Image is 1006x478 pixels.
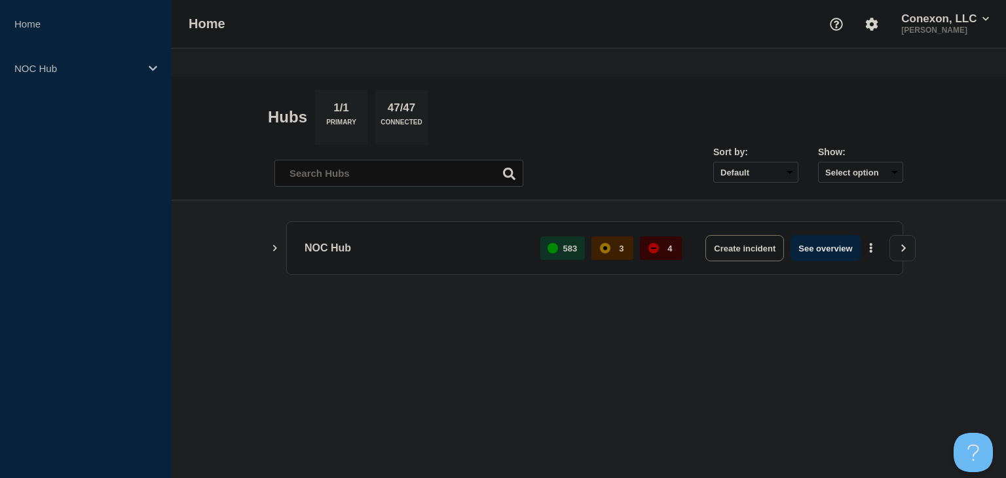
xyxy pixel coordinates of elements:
[667,244,672,253] p: 4
[791,235,860,261] button: See overview
[954,433,993,472] iframe: Help Scout Beacon - Open
[268,108,307,126] h2: Hubs
[548,243,558,253] div: up
[619,244,624,253] p: 3
[600,243,610,253] div: affected
[899,26,992,35] p: [PERSON_NAME]
[705,235,784,261] button: Create incident
[381,119,422,132] p: Connected
[899,12,992,26] button: Conexon, LLC
[305,235,525,261] p: NOC Hub
[326,119,356,132] p: Primary
[858,10,885,38] button: Account settings
[863,236,880,261] button: More actions
[329,101,354,119] p: 1/1
[189,16,225,31] h1: Home
[14,63,140,74] p: NOC Hub
[382,101,420,119] p: 47/47
[272,244,278,253] button: Show Connected Hubs
[274,160,523,187] input: Search Hubs
[563,244,578,253] p: 583
[713,147,798,157] div: Sort by:
[713,162,798,183] select: Sort by
[818,162,903,183] button: Select option
[648,243,659,253] div: down
[823,10,850,38] button: Support
[889,235,916,261] button: View
[818,147,903,157] div: Show:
